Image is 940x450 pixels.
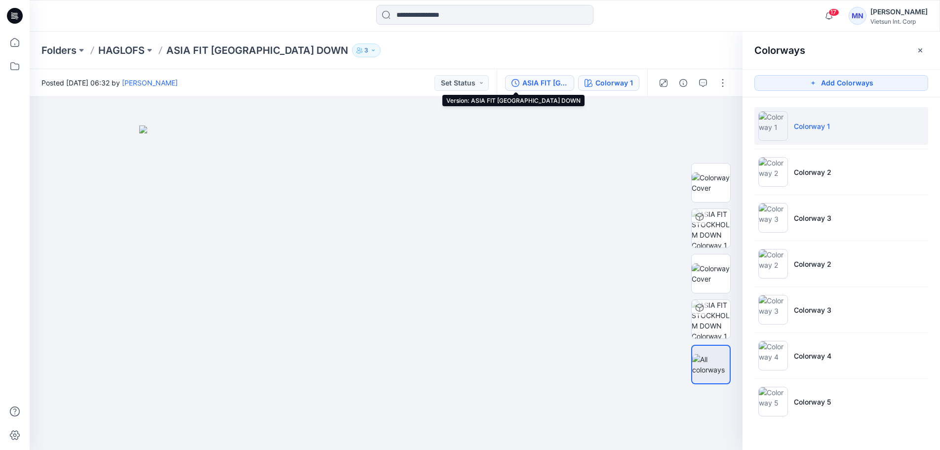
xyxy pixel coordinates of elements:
img: Colorway 3 [758,295,788,325]
img: Colorway 1 [758,111,788,141]
button: Colorway 1 [578,75,639,91]
div: [PERSON_NAME] [870,6,928,18]
p: Colorway 1 [794,121,830,131]
p: 3 [364,45,368,56]
div: Colorway 1 [595,78,633,88]
p: Colorway 5 [794,397,831,407]
h2: Colorways [754,44,805,56]
div: Vietsun Int. Corp [870,18,928,25]
img: Colorway 3 [758,203,788,233]
img: Colorway Cover [692,172,730,193]
img: Colorway Cover [692,263,730,284]
span: 17 [828,8,839,16]
img: ASIA FIT STOCKHOLM DOWN Colorway 1 [692,209,730,247]
p: Colorway 2 [794,259,831,269]
a: Folders [41,43,77,57]
img: Colorway 4 [758,341,788,370]
button: 3 [352,43,381,57]
div: MN [849,7,866,25]
a: [PERSON_NAME] [122,79,178,87]
img: Colorway 5 [758,387,788,416]
img: Colorway 2 [758,157,788,187]
button: Add Colorways [754,75,928,91]
button: Details [675,75,691,91]
a: HAGLOFS [98,43,145,57]
img: ASIA FIT STOCKHOLM DOWN Colorway 1 [692,300,730,338]
span: Posted [DATE] 06:32 by [41,78,178,88]
p: Colorway 4 [794,351,831,361]
img: All colorways [692,354,730,375]
p: ASIA FIT [GEOGRAPHIC_DATA] DOWN [166,43,348,57]
p: Colorway 3 [794,213,831,223]
p: Colorway 3 [794,305,831,315]
div: ASIA FIT STOCKHOLM DOWN [522,78,568,88]
img: Colorway 2 [758,249,788,279]
button: ASIA FIT [GEOGRAPHIC_DATA] DOWN [505,75,574,91]
p: Colorway 2 [794,167,831,177]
